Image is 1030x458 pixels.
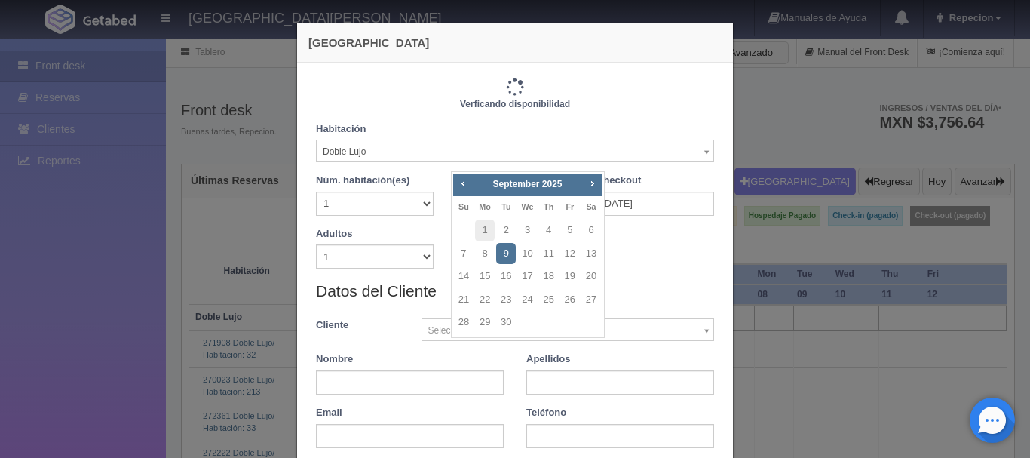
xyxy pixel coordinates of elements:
[521,202,533,211] span: Wednesday
[596,192,714,216] input: DD-MM-AAAA
[454,312,474,334] a: 28
[455,175,471,192] a: Prev
[316,122,366,137] label: Habitación
[586,202,596,211] span: Saturday
[475,266,495,287] a: 15
[544,202,553,211] span: Thursday
[316,280,714,303] legend: Datos del Cliente
[539,243,559,265] a: 11
[454,289,474,311] a: 21
[596,174,641,188] label: Checkout
[496,220,516,241] a: 2
[581,266,601,287] a: 20
[542,179,563,189] span: 2025
[460,99,570,109] b: Verficando disponibilidad
[584,175,601,192] a: Next
[422,318,715,341] a: Seleccionar / Crear cliente
[308,35,722,51] h4: [GEOGRAPHIC_DATA]
[560,289,580,311] a: 26
[566,202,574,211] span: Friday
[475,312,495,334] a: 29
[517,243,537,265] a: 10
[517,220,537,241] a: 3
[560,220,580,241] a: 5
[581,220,601,241] a: 6
[316,227,352,241] label: Adultos
[560,243,580,265] a: 12
[457,177,469,189] span: Prev
[526,406,566,420] label: Teléfono
[581,289,601,311] a: 27
[316,352,353,367] label: Nombre
[305,318,410,333] label: Cliente
[323,140,694,163] span: Doble Lujo
[496,312,516,334] a: 30
[539,289,559,311] a: 25
[479,202,491,211] span: Monday
[316,140,714,162] a: Doble Lujo
[496,289,516,311] a: 23
[458,202,469,211] span: Sunday
[517,289,537,311] a: 24
[586,177,598,189] span: Next
[475,243,495,265] a: 8
[517,266,537,287] a: 17
[428,319,694,342] span: Seleccionar / Crear cliente
[526,352,571,367] label: Apellidos
[454,243,474,265] a: 7
[501,202,510,211] span: Tuesday
[475,289,495,311] a: 22
[539,266,559,287] a: 18
[316,174,409,188] label: Núm. habitación(es)
[492,179,539,189] span: September
[496,266,516,287] a: 16
[475,220,495,241] a: 1
[560,266,580,287] a: 19
[581,243,601,265] a: 13
[496,243,516,265] a: 9
[316,406,342,420] label: Email
[539,220,559,241] a: 4
[454,266,474,287] a: 14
